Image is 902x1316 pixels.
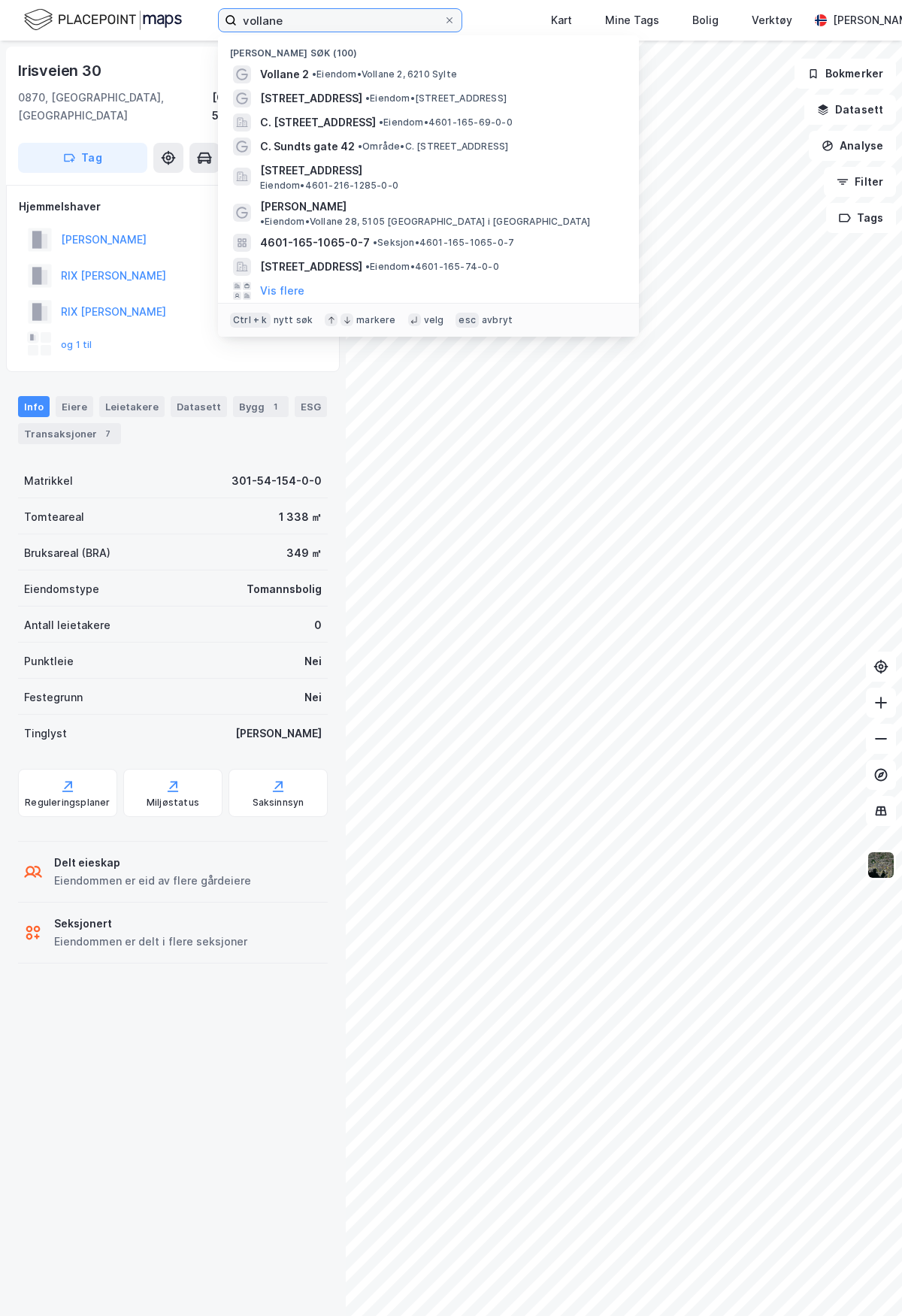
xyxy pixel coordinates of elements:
iframe: Chat Widget [827,1244,902,1316]
div: Leietakere [99,396,165,417]
span: Område • C. [STREET_ADDRESS] [358,141,508,153]
div: [PERSON_NAME] [235,725,322,743]
div: Bygg [233,396,289,417]
span: [STREET_ADDRESS] [260,258,362,276]
div: ESG [295,396,327,417]
div: 349 ㎡ [286,544,322,562]
div: Bruksareal (BRA) [24,544,110,562]
span: • [373,237,377,248]
span: Eiendom • 4601-165-69-0-0 [379,116,513,129]
div: Antall leietakere [24,616,110,634]
div: Delt eieskap [54,854,251,872]
span: Vollane 2 [260,65,309,83]
button: Bokmerker [795,59,896,89]
button: Tags [826,203,896,233]
div: nytt søk [274,314,313,326]
div: Tomannsbolig [247,580,322,598]
div: 1 [268,399,283,414]
div: Datasett [171,396,227,417]
button: Analyse [809,131,896,161]
span: • [365,92,370,104]
div: Nei [304,688,322,706]
button: Datasett [804,95,896,125]
div: Seksjonert [54,915,247,933]
div: 301-54-154-0-0 [232,472,322,490]
span: C. [STREET_ADDRESS] [260,113,376,132]
div: Eiendommen er eid av flere gårdeiere [54,872,251,890]
span: [STREET_ADDRESS] [260,162,621,180]
span: C. Sundts gate 42 [260,138,355,156]
span: Seksjon • 4601-165-1065-0-7 [373,237,514,249]
span: [PERSON_NAME] [260,198,347,216]
div: Ctrl + k [230,313,271,328]
div: Reguleringsplaner [25,797,110,809]
span: Eiendom • 4601-216-1285-0-0 [260,180,398,192]
div: avbryt [482,314,513,326]
button: Vis flere [260,282,304,300]
button: Tag [18,143,147,173]
span: Eiendom • Vollane 2, 6210 Sylte [312,68,457,80]
div: Festegrunn [24,688,83,706]
div: Matrikkel [24,472,73,490]
div: 1 338 ㎡ [279,508,322,526]
div: Tinglyst [24,725,67,743]
span: • [358,141,362,152]
div: Eiendommen er delt i flere seksjoner [54,933,247,951]
div: Info [18,396,50,417]
div: Transaksjoner [18,423,121,444]
span: • [260,216,265,227]
div: 7 [100,426,115,441]
span: • [379,116,383,128]
span: 4601-165-1065-0-7 [260,234,370,252]
div: Eiendomstype [24,580,99,598]
div: esc [456,313,479,328]
div: Mine Tags [605,11,659,29]
span: • [312,68,316,80]
div: [PERSON_NAME] søk (100) [218,35,639,62]
div: markere [356,314,395,326]
span: Eiendom • [STREET_ADDRESS] [365,92,507,104]
img: logo.f888ab2527a4732fd821a326f86c7f29.svg [24,7,182,33]
span: [STREET_ADDRESS] [260,89,362,107]
span: Eiendom • Vollane 28, 5105 [GEOGRAPHIC_DATA] i [GEOGRAPHIC_DATA] [260,216,591,228]
div: Verktøy [752,11,792,29]
div: Kart [551,11,572,29]
div: velg [424,314,444,326]
img: 9k= [867,851,895,879]
button: Filter [824,167,896,197]
div: Miljøstatus [147,797,199,809]
div: Bolig [692,11,719,29]
div: Eiere [56,396,93,417]
input: Søk på adresse, matrikkel, gårdeiere, leietakere eller personer [237,9,443,32]
span: Eiendom • 4601-165-74-0-0 [365,261,499,273]
div: Kontrollprogram for chat [827,1244,902,1316]
div: Saksinnsyn [253,797,304,809]
div: Punktleie [24,652,74,670]
div: [GEOGRAPHIC_DATA], 54/154 [212,89,328,125]
div: Tomteareal [24,508,84,526]
div: Nei [304,652,322,670]
span: • [365,261,370,272]
div: 0870, [GEOGRAPHIC_DATA], [GEOGRAPHIC_DATA] [18,89,212,125]
div: Hjemmelshaver [19,198,327,216]
div: Irisveien 30 [18,59,104,83]
div: 0 [314,616,322,634]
